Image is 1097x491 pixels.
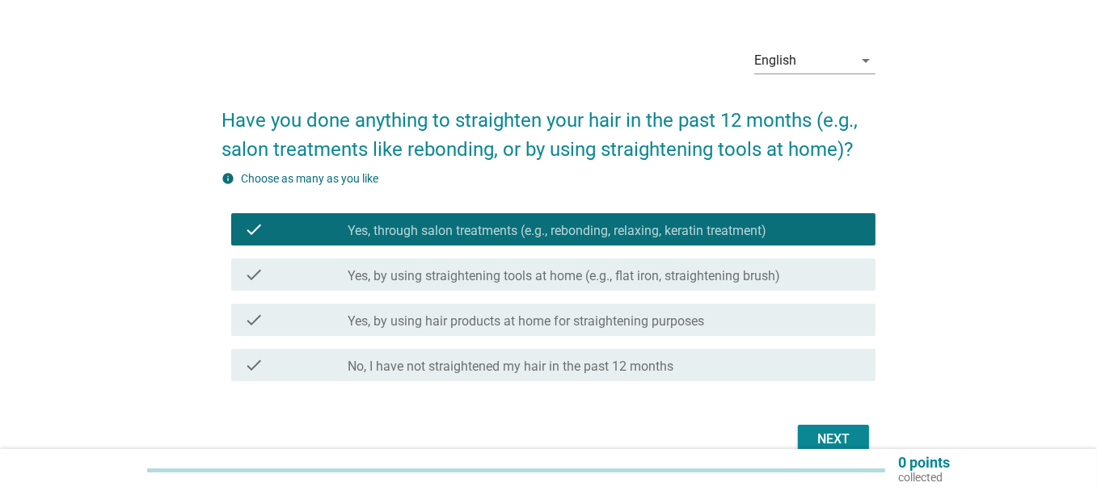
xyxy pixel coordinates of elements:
label: Choose as many as you like [241,172,378,185]
p: collected [898,470,950,485]
label: Yes, by using hair products at home for straightening purposes [348,313,704,329]
i: arrow_drop_down [856,51,875,70]
h2: Have you done anything to straighten your hair in the past 12 months (e.g., salon treatments like... [222,90,875,164]
i: check [244,265,264,284]
i: info [222,172,234,185]
i: check [244,310,264,329]
button: Next [798,425,869,454]
div: English [754,53,796,68]
label: No, I have not straightened my hair in the past 12 months [348,359,673,375]
i: check [244,355,264,375]
i: check [244,220,264,239]
p: 0 points [898,455,950,470]
label: Yes, through salon treatments (e.g., rebonding, relaxing, keratin treatment) [348,223,766,239]
label: Yes, by using straightening tools at home (e.g., flat iron, straightening brush) [348,268,780,284]
div: Next [811,430,856,449]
